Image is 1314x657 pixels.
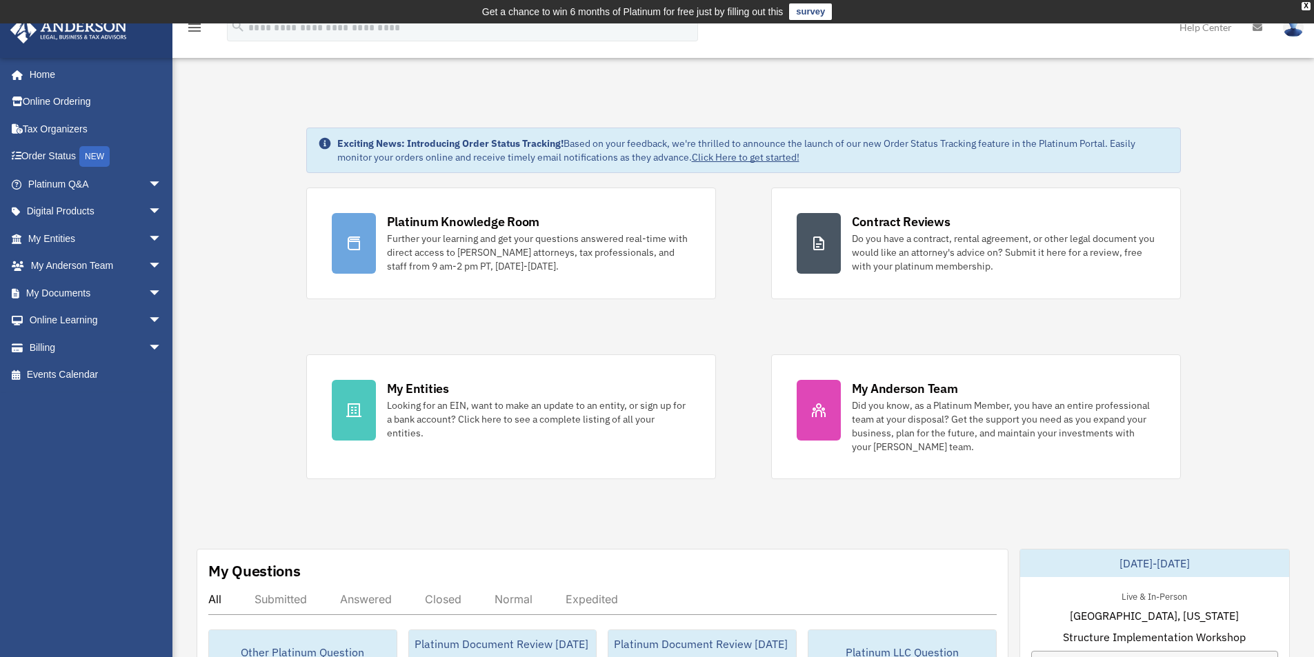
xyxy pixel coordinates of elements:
[186,24,203,36] a: menu
[1020,549,1289,577] div: [DATE]-[DATE]
[10,88,183,116] a: Online Ordering
[495,592,532,606] div: Normal
[79,146,110,167] div: NEW
[387,213,540,230] div: Platinum Knowledge Room
[208,560,301,581] div: My Questions
[771,188,1181,299] a: Contract Reviews Do you have a contract, rental agreement, or other legal document you would like...
[10,307,183,334] a: Online Learningarrow_drop_down
[148,307,176,335] span: arrow_drop_down
[1070,607,1239,624] span: [GEOGRAPHIC_DATA], [US_STATE]
[337,137,1169,164] div: Based on your feedback, we're thrilled to announce the launch of our new Order Status Tracking fe...
[306,188,716,299] a: Platinum Knowledge Room Further your learning and get your questions answered real-time with dire...
[425,592,461,606] div: Closed
[771,354,1181,479] a: My Anderson Team Did you know, as a Platinum Member, you have an entire professional team at your...
[10,225,183,252] a: My Entitiesarrow_drop_down
[306,354,716,479] a: My Entities Looking for an EIN, want to make an update to an entity, or sign up for a bank accoun...
[852,213,950,230] div: Contract Reviews
[10,361,183,389] a: Events Calendar
[10,61,176,88] a: Home
[340,592,392,606] div: Answered
[10,143,183,171] a: Order StatusNEW
[148,225,176,253] span: arrow_drop_down
[6,17,131,43] img: Anderson Advisors Platinum Portal
[148,198,176,226] span: arrow_drop_down
[208,592,221,606] div: All
[148,170,176,199] span: arrow_drop_down
[1283,17,1304,37] img: User Pic
[148,252,176,281] span: arrow_drop_down
[387,398,690,440] div: Looking for an EIN, want to make an update to an entity, or sign up for a bank account? Click her...
[692,151,799,163] a: Click Here to get started!
[1063,629,1246,645] span: Structure Implementation Workshop
[186,19,203,36] i: menu
[10,279,183,307] a: My Documentsarrow_drop_down
[10,198,183,225] a: Digital Productsarrow_drop_down
[789,3,832,20] a: survey
[1302,2,1311,10] div: close
[230,19,246,34] i: search
[852,380,958,397] div: My Anderson Team
[482,3,784,20] div: Get a chance to win 6 months of Platinum for free just by filling out this
[10,334,183,361] a: Billingarrow_drop_down
[1111,588,1198,603] div: Live & In-Person
[148,334,176,362] span: arrow_drop_down
[148,279,176,307] span: arrow_drop_down
[10,252,183,280] a: My Anderson Teamarrow_drop_down
[10,115,183,143] a: Tax Organizers
[255,592,307,606] div: Submitted
[337,137,564,150] strong: Exciting News: Introducing Order Status Tracking!
[852,398,1155,454] div: Did you know, as a Platinum Member, you have an entire professional team at your disposal? Get th...
[566,592,618,606] div: Expedited
[852,232,1155,273] div: Do you have a contract, rental agreement, or other legal document you would like an attorney's ad...
[387,380,449,397] div: My Entities
[10,170,183,198] a: Platinum Q&Aarrow_drop_down
[387,232,690,273] div: Further your learning and get your questions answered real-time with direct access to [PERSON_NAM...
